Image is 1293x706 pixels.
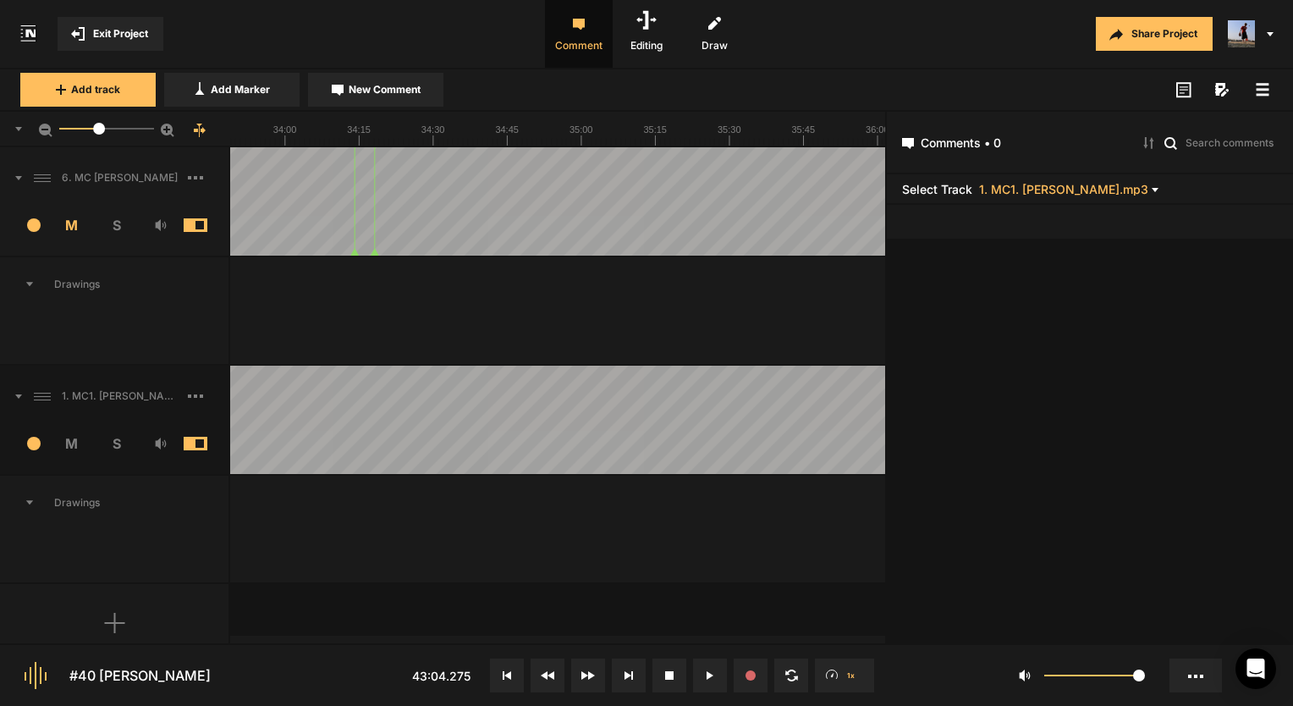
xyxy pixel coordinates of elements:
span: S [94,215,139,235]
input: Search comments [1184,134,1278,151]
span: Add Marker [211,82,270,97]
button: Exit Project [58,17,163,51]
span: 1. MC1. [PERSON_NAME].mp3 [55,389,188,404]
header: Comments • 0 [887,112,1293,174]
header: Select Track [887,174,1293,205]
span: 43:04.275 [412,669,470,683]
text: 35:45 [792,124,816,135]
span: 1. MC1. [PERSON_NAME].mp3 [979,183,1148,196]
span: M [50,433,95,454]
span: New Comment [349,82,421,97]
span: Add track [71,82,120,97]
button: Add track [20,73,156,107]
span: 6. MC [PERSON_NAME] [55,170,188,185]
text: 35:30 [718,124,741,135]
text: 34:15 [348,124,371,135]
div: Open Intercom Messenger [1235,648,1276,689]
button: 1x [815,659,874,692]
text: 34:00 [273,124,297,135]
div: #40 [PERSON_NAME] [69,665,211,686]
text: 35:00 [569,124,593,135]
span: S [94,433,139,454]
text: 34:30 [421,124,445,135]
img: ACg8ocJ5zrP0c3SJl5dKscm-Goe6koz8A9fWD7dpguHuX8DX5VIxymM=s96-c [1228,20,1255,47]
button: Add Marker [164,73,300,107]
span: Exit Project [93,26,148,41]
span: M [50,215,95,235]
button: New Comment [308,73,443,107]
text: 34:45 [496,124,520,135]
button: Share Project [1096,17,1213,51]
text: 36:00 [866,124,889,135]
text: 35:15 [644,124,668,135]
